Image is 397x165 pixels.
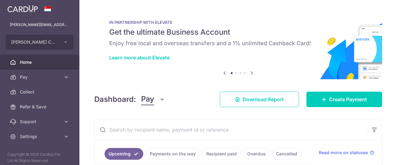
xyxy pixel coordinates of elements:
h4: Dashboard: [94,94,136,105]
span: Download Report [243,96,284,103]
span: Pay [141,93,154,105]
span: Support [20,119,61,125]
a: Learn more about Elevate [109,54,170,61]
iframe: Opens a widget where you can find more information [357,146,391,162]
a: Overdue [243,148,270,160]
a: Upcoming [105,148,143,160]
a: Payments on the way [146,148,200,160]
a: Download Report [220,92,299,107]
a: Create Payment [306,92,382,107]
h6: Enjoy free local and overseas transfers and a 1% unlimited Cashback Card! [109,40,367,47]
input: Search by recipient name, payment id or reference [95,120,367,140]
span: Collect [20,89,61,95]
h5: Get the ultimate Business Account [109,27,367,37]
p: [PERSON_NAME][EMAIL_ADDRESS][DOMAIN_NAME] [10,22,69,28]
span: [PERSON_NAME] COMPANY [11,39,57,45]
img: Renovation banner [94,10,382,79]
span: Home [20,59,61,65]
span: Create Payment [329,96,367,103]
span: Read more on statuses [319,150,368,156]
span: Settings [20,133,61,140]
a: Cancelled [272,148,301,160]
span: Pay [20,74,61,80]
a: Recipient paid [202,148,241,160]
button: [PERSON_NAME] COMPANY [6,35,74,50]
button: Pay [141,93,165,105]
p: IN PARTNERSHIP WITH ELEVATE [109,20,367,25]
img: CardUp [7,5,38,12]
a: Read more on statuses [319,150,374,156]
span: Refer & Save [20,104,61,110]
